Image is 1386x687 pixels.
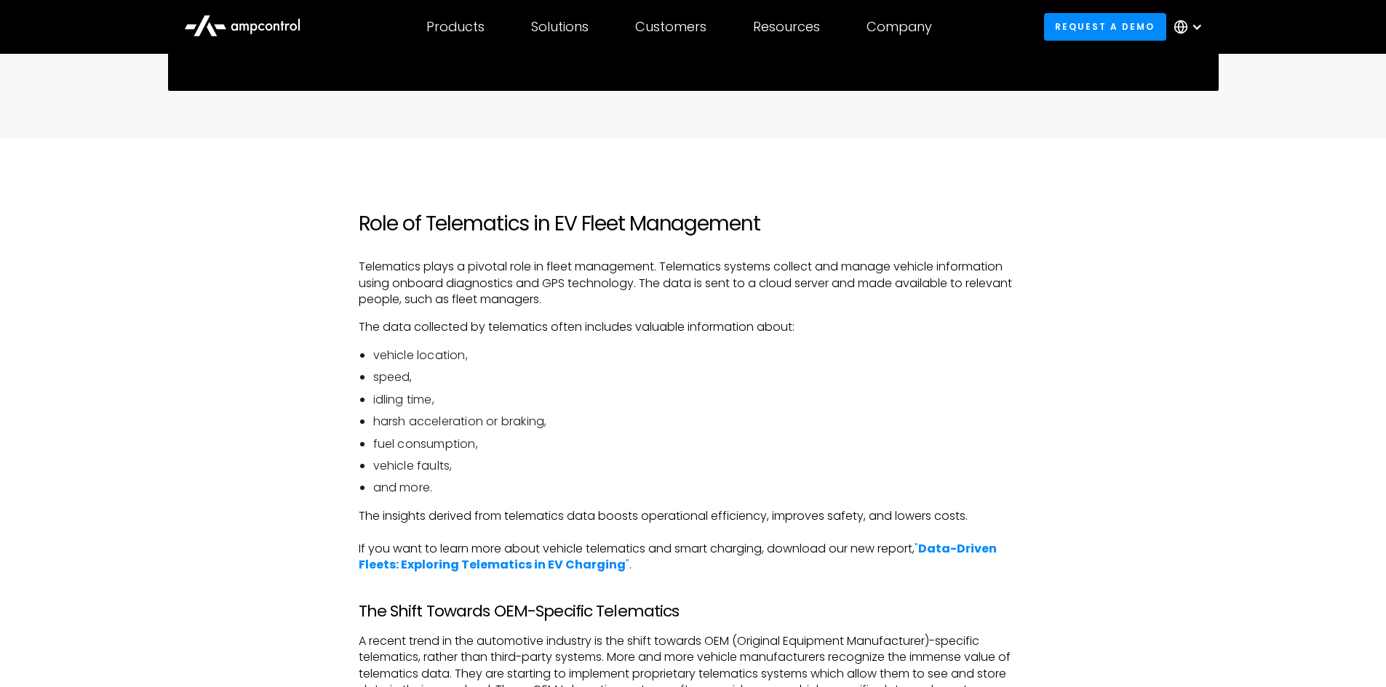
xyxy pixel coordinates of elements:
[359,602,1028,621] h3: The Shift Towards OEM-Specific Telematics
[635,19,706,35] div: Customers
[531,19,589,35] div: Solutions
[373,414,1028,430] li: harsh acceleration or braking,
[359,540,997,573] strong: Data-Driven Fleets: Exploring Telematics in EV Charging
[1044,13,1166,40] a: Request a demo
[373,369,1028,385] li: speed,
[426,19,485,35] div: Products
[753,19,820,35] div: Resources
[373,392,1028,408] li: idling time,
[373,347,1028,363] li: vehicle location,
[373,480,1028,496] li: and more.
[373,436,1028,452] li: fuel consumption,
[359,508,1028,574] p: The insights derived from telematics data boosts operational efficiency, improves safety, and low...
[867,19,932,35] div: Company
[359,540,997,573] a: "Data-Driven Fleets: Exploring Telematics in EV Charging"
[373,458,1028,474] li: vehicle faults,
[359,259,1028,308] p: Telematics plays a pivotal role in fleet management. Telematics systems collect and manage vehicl...
[359,212,1028,236] h2: Role of Telematics in EV Fleet Management
[359,319,1028,335] p: The data collected by telematics often includes valuable information about:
